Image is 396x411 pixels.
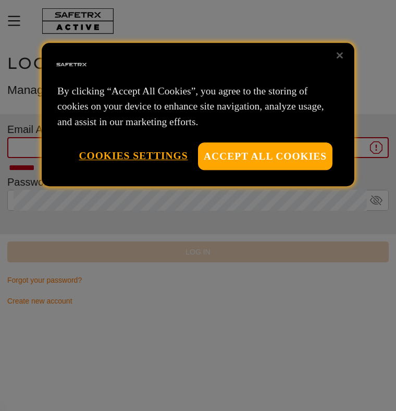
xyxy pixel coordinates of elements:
[198,142,332,170] button: Accept All Cookies
[57,83,339,129] p: By clicking “Accept All Cookies”, you agree to the storing of cookies on your device to enhance s...
[79,142,188,169] button: Cookies Settings
[328,44,351,67] button: Close
[55,48,88,81] img: Safe Tracks
[42,43,354,186] div: Privacy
